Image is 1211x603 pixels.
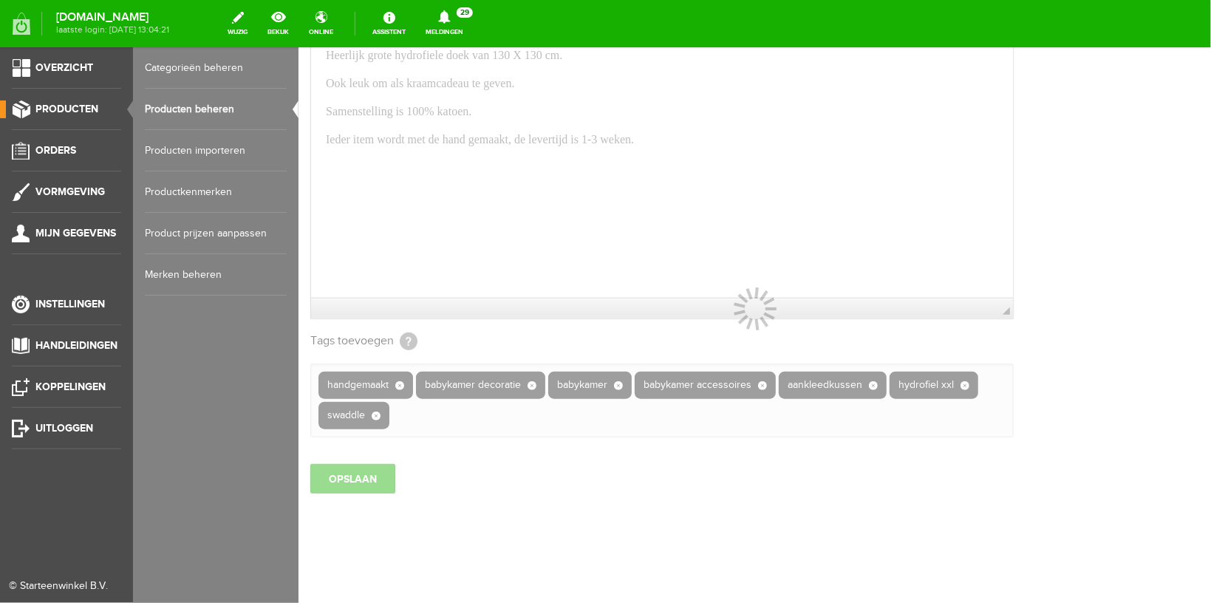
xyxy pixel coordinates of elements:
[15,86,323,99] span: Ieder item wordt met de hand gemaakt, de l
[145,213,287,254] a: Product prijzen aanpassen
[145,254,287,296] a: Merken beheren
[259,7,298,40] a: bekijk
[145,47,287,89] a: Categorieën beheren
[56,13,169,21] strong: [DOMAIN_NAME]
[145,130,287,171] a: Producten importeren
[300,7,342,40] a: online
[221,86,324,99] span: evertijd is 1-3 weken.
[35,227,116,239] span: Mijn gegevens
[15,2,251,15] span: Heerlijk grote hydrofiele doek van 130 X 130 cm.
[35,339,117,352] span: Handleidingen
[56,26,169,34] span: laatste login: [DATE] 13:04:21
[9,579,112,594] div: © Starteenwinkel B.V.
[35,422,93,435] span: Uitloggen
[35,61,93,74] span: Overzicht
[219,7,256,40] a: wijzig
[457,7,473,18] span: 29
[417,7,472,40] a: Meldingen29
[35,185,105,198] span: Vormgeving
[145,89,287,130] a: Producten beheren
[15,58,160,71] span: Samenstelling is 100% katoen.
[364,7,415,40] a: Assistent
[145,171,287,213] a: Productkenmerken
[15,30,203,43] span: Ook leuk om als kraamcadeau te geven.
[35,103,98,115] span: Producten
[35,381,106,393] span: Koppelingen
[35,298,105,310] span: Instellingen
[35,144,76,157] span: Orders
